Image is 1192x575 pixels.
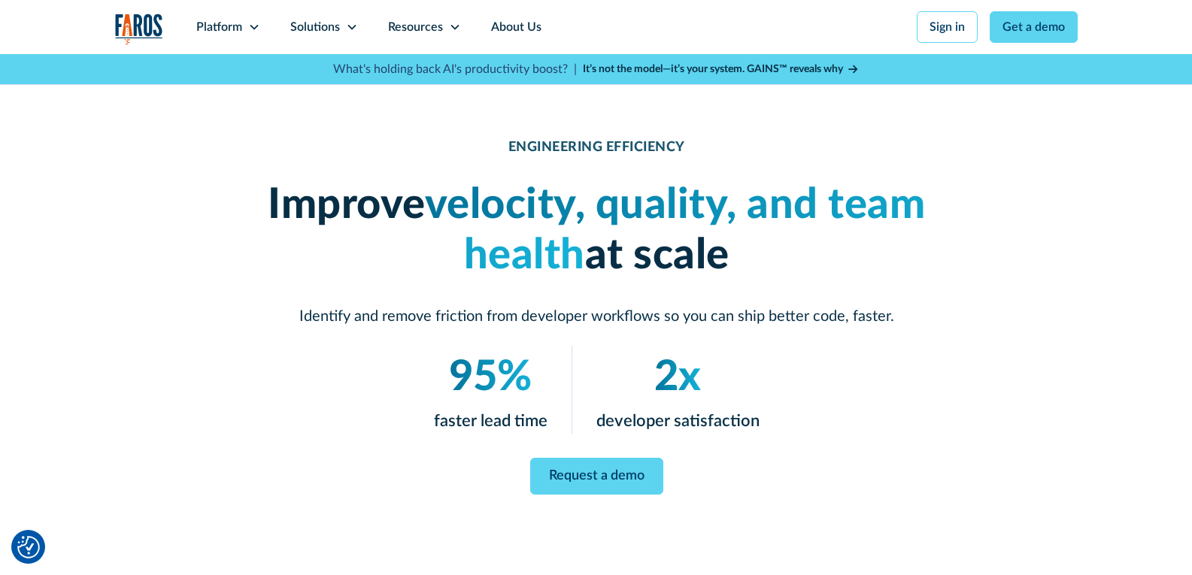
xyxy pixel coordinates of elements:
em: velocity, quality, and team health [424,184,925,277]
div: Platform [196,18,242,36]
p: What's holding back AI's productivity boost? | [333,60,577,78]
a: Get a demo [990,11,1078,43]
em: 2x [654,356,701,398]
button: Cookie Settings [17,536,40,558]
p: faster lead time [433,409,547,434]
img: Logo of the analytics and reporting company Faros. [115,14,163,44]
a: Sign in [917,11,978,43]
p: Identify and remove friction from developer workflows so you can ship better code, faster. [235,305,957,328]
h1: Improve at scale [235,180,957,281]
div: Solutions [290,18,340,36]
a: home [115,14,163,44]
p: developer satisfaction [596,409,759,434]
a: Request a demo [529,458,663,495]
div: ENGINEERING EFFICIENCY [508,140,684,156]
a: It’s not the model—it’s your system. GAINS™ reveals why [583,62,860,77]
em: 95% [449,356,532,398]
img: Revisit consent button [17,536,40,558]
strong: It’s not the model—it’s your system. GAINS™ reveals why [583,64,843,74]
div: Resources [388,18,443,36]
